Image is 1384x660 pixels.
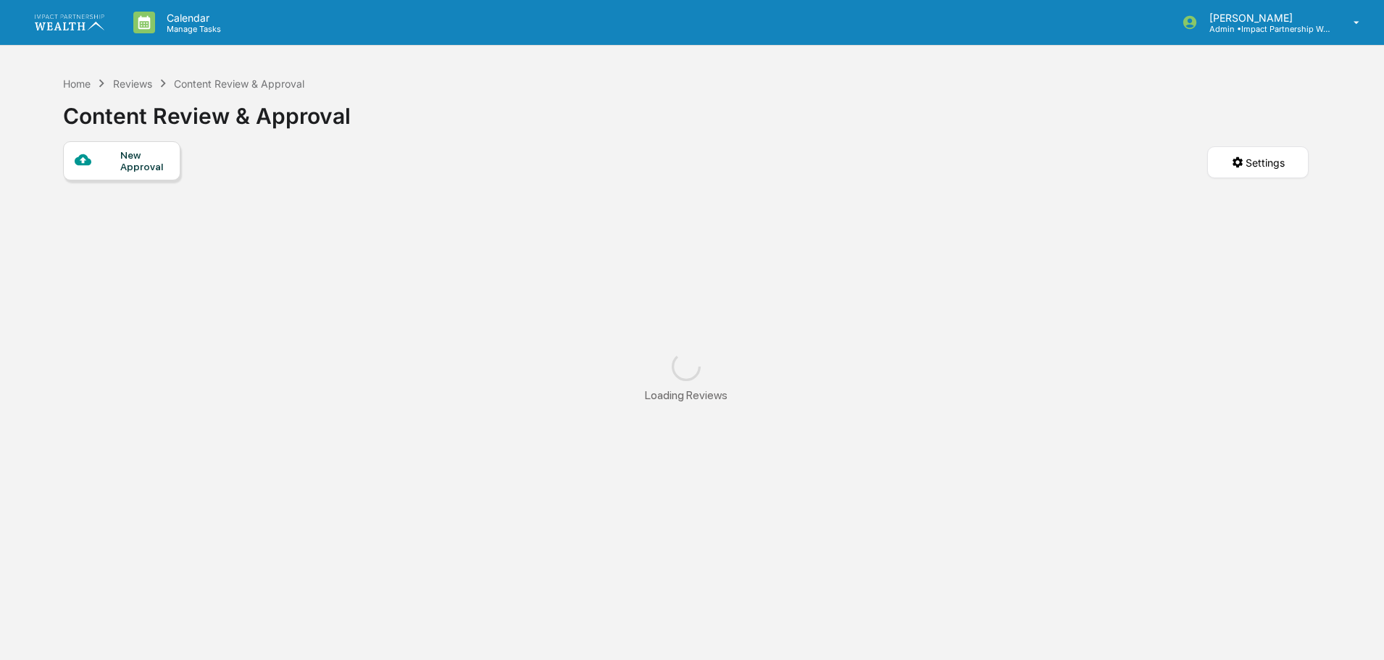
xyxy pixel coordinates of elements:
div: Content Review & Approval [63,91,351,129]
button: Settings [1207,146,1309,178]
div: Loading Reviews [645,388,728,402]
p: Admin • Impact Partnership Wealth [1198,24,1333,34]
p: [PERSON_NAME] [1198,12,1333,24]
div: Content Review & Approval [174,78,304,90]
p: Calendar [155,12,228,24]
div: New Approval [120,149,169,172]
img: logo [35,14,104,30]
p: Manage Tasks [155,24,228,34]
div: Home [63,78,91,90]
div: Reviews [113,78,152,90]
